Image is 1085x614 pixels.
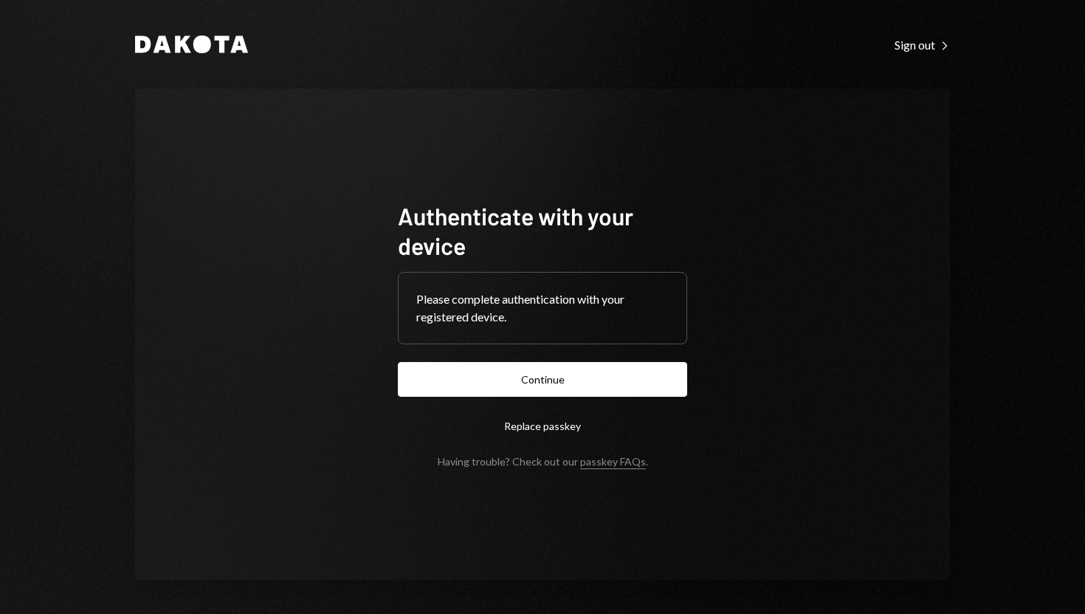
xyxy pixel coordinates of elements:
[398,362,687,397] button: Continue
[398,201,687,260] h1: Authenticate with your device
[580,455,646,469] a: passkey FAQs
[895,38,950,52] div: Sign out
[398,409,687,443] button: Replace passkey
[895,36,950,52] a: Sign out
[416,290,669,326] div: Please complete authentication with your registered device.
[438,455,648,468] div: Having trouble? Check out our .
